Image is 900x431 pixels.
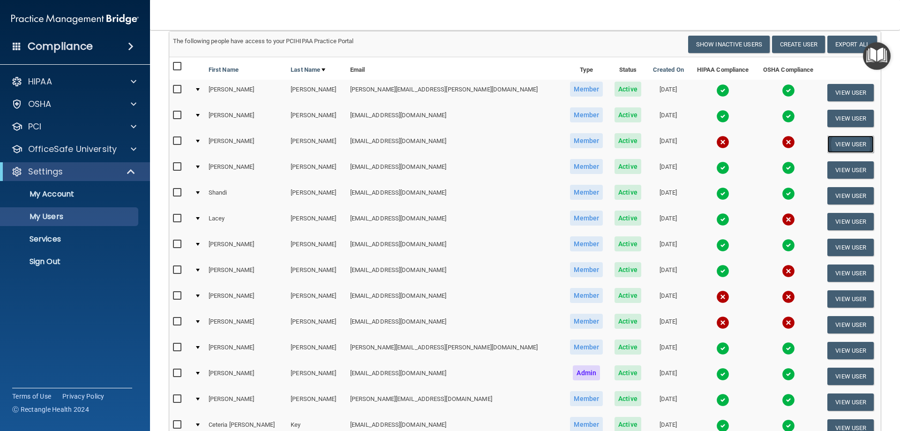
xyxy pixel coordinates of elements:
[827,36,877,53] a: Export All
[647,363,690,389] td: [DATE]
[28,40,93,53] h4: Compliance
[570,185,603,200] span: Member
[346,338,564,363] td: [PERSON_NAME][EMAIL_ADDRESS][PERSON_NAME][DOMAIN_NAME]
[6,234,134,244] p: Services
[647,157,690,183] td: [DATE]
[647,338,690,363] td: [DATE]
[647,209,690,234] td: [DATE]
[756,57,821,80] th: OSHA Compliance
[570,236,603,251] span: Member
[615,107,641,122] span: Active
[615,340,641,355] span: Active
[772,36,825,53] button: Create User
[287,260,346,286] td: [PERSON_NAME]
[716,316,729,329] img: cross.ca9f0e7f.svg
[287,234,346,260] td: [PERSON_NAME]
[28,76,52,87] p: HIPAA
[6,212,134,221] p: My Users
[827,187,874,204] button: View User
[863,42,891,70] button: Open Resource Center
[647,260,690,286] td: [DATE]
[782,161,795,174] img: tick.e7d51cea.svg
[346,57,564,80] th: Email
[346,131,564,157] td: [EMAIL_ADDRESS][DOMAIN_NAME]
[716,265,729,278] img: tick.e7d51cea.svg
[570,314,603,329] span: Member
[827,84,874,101] button: View User
[287,183,346,209] td: [PERSON_NAME]
[827,342,874,359] button: View User
[346,183,564,209] td: [EMAIL_ADDRESS][DOMAIN_NAME]
[205,363,287,389] td: [PERSON_NAME]
[782,84,795,97] img: tick.e7d51cea.svg
[205,260,287,286] td: [PERSON_NAME]
[827,290,874,308] button: View User
[287,363,346,389] td: [PERSON_NAME]
[11,144,136,155] a: OfficeSafe University
[615,262,641,277] span: Active
[287,131,346,157] td: [PERSON_NAME]
[716,136,729,149] img: cross.ca9f0e7f.svg
[205,157,287,183] td: [PERSON_NAME]
[615,365,641,380] span: Active
[716,342,729,355] img: tick.e7d51cea.svg
[688,36,770,53] button: Show Inactive Users
[6,257,134,266] p: Sign Out
[573,365,600,380] span: Admin
[647,80,690,106] td: [DATE]
[782,265,795,278] img: cross.ca9f0e7f.svg
[570,262,603,277] span: Member
[690,57,756,80] th: HIPAA Compliance
[209,64,239,76] a: First Name
[570,107,603,122] span: Member
[716,187,729,200] img: tick.e7d51cea.svg
[62,392,105,401] a: Privacy Policy
[287,286,346,312] td: [PERSON_NAME]
[291,64,325,76] a: Last Name
[716,239,729,252] img: tick.e7d51cea.svg
[615,236,641,251] span: Active
[205,209,287,234] td: Lacey
[716,368,729,381] img: tick.e7d51cea.svg
[615,391,641,406] span: Active
[716,213,729,226] img: tick.e7d51cea.svg
[782,187,795,200] img: tick.e7d51cea.svg
[647,131,690,157] td: [DATE]
[570,288,603,303] span: Member
[570,133,603,148] span: Member
[615,211,641,226] span: Active
[570,82,603,97] span: Member
[205,312,287,338] td: [PERSON_NAME]
[205,234,287,260] td: [PERSON_NAME]
[346,312,564,338] td: [EMAIL_ADDRESS][DOMAIN_NAME]
[827,213,874,230] button: View User
[615,82,641,97] span: Active
[716,290,729,303] img: cross.ca9f0e7f.svg
[647,183,690,209] td: [DATE]
[782,136,795,149] img: cross.ca9f0e7f.svg
[716,393,729,407] img: tick.e7d51cea.svg
[12,405,89,414] span: Ⓒ Rectangle Health 2024
[11,76,136,87] a: HIPAA
[782,213,795,226] img: cross.ca9f0e7f.svg
[647,286,690,312] td: [DATE]
[615,159,641,174] span: Active
[570,391,603,406] span: Member
[287,338,346,363] td: [PERSON_NAME]
[647,312,690,338] td: [DATE]
[716,161,729,174] img: tick.e7d51cea.svg
[6,189,134,199] p: My Account
[716,84,729,97] img: tick.e7d51cea.svg
[28,121,41,132] p: PCI
[205,183,287,209] td: Shandi
[346,389,564,415] td: [PERSON_NAME][EMAIL_ADDRESS][DOMAIN_NAME]
[173,38,354,45] span: The following people have access to your PCIHIPAA Practice Portal
[827,265,874,282] button: View User
[615,133,641,148] span: Active
[205,338,287,363] td: [PERSON_NAME]
[28,144,117,155] p: OfficeSafe University
[11,98,136,110] a: OSHA
[11,10,139,29] img: PMB logo
[346,106,564,131] td: [EMAIL_ADDRESS][DOMAIN_NAME]
[570,340,603,355] span: Member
